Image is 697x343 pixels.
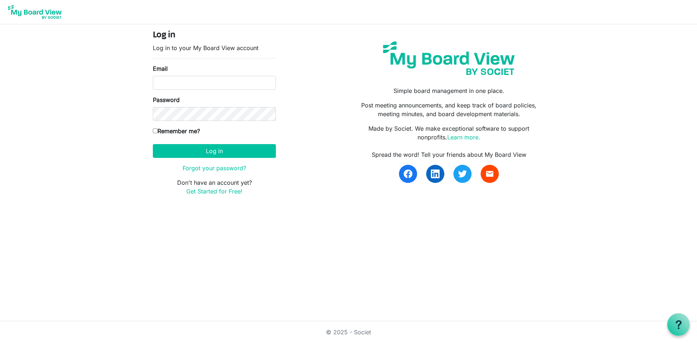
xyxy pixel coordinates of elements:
div: Spread the word! Tell your friends about My Board View [354,150,544,159]
img: My Board View Logo [6,3,64,21]
a: © 2025 - Societ [326,328,371,336]
img: my-board-view-societ.svg [378,36,520,81]
img: facebook.svg [404,170,412,178]
button: Log in [153,144,276,158]
h4: Log in [153,30,276,41]
p: Simple board management in one place. [354,86,544,95]
p: Made by Societ. We make exceptional software to support nonprofits. [354,124,544,142]
label: Remember me? [153,127,200,135]
img: twitter.svg [458,170,467,178]
a: Forgot your password? [183,164,246,172]
a: Get Started for Free! [186,188,242,195]
p: Post meeting announcements, and keep track of board policies, meeting minutes, and board developm... [354,101,544,118]
label: Password [153,95,180,104]
span: email [485,170,494,178]
p: Log in to your My Board View account [153,44,276,52]
label: Email [153,64,168,73]
input: Remember me? [153,128,158,133]
a: Learn more. [447,134,480,141]
img: linkedin.svg [431,170,440,178]
p: Don't have an account yet? [153,178,276,196]
a: email [481,165,499,183]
